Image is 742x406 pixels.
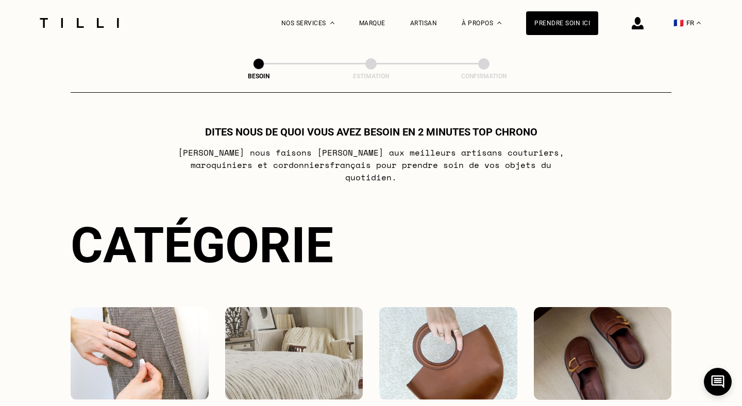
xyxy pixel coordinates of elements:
div: Confirmation [432,73,535,80]
img: Menu déroulant [330,22,334,24]
img: Chaussures [534,307,672,400]
div: Estimation [319,73,423,80]
a: Prendre soin ici [526,11,598,35]
img: Menu déroulant à propos [497,22,501,24]
img: Intérieur [225,307,363,400]
a: Artisan [410,20,437,27]
img: menu déroulant [697,22,701,24]
p: [PERSON_NAME] nous faisons [PERSON_NAME] aux meilleurs artisans couturiers , maroquiniers et cord... [167,146,576,183]
img: icône connexion [632,17,644,29]
span: 🇫🇷 [673,18,684,28]
img: Vêtements [71,307,209,400]
a: Marque [359,20,385,27]
div: Catégorie [71,216,671,274]
h1: Dites nous de quoi vous avez besoin en 2 minutes top chrono [205,126,537,138]
div: Besoin [207,73,310,80]
img: Logo du service de couturière Tilli [36,18,123,28]
img: Accessoires [379,307,517,400]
